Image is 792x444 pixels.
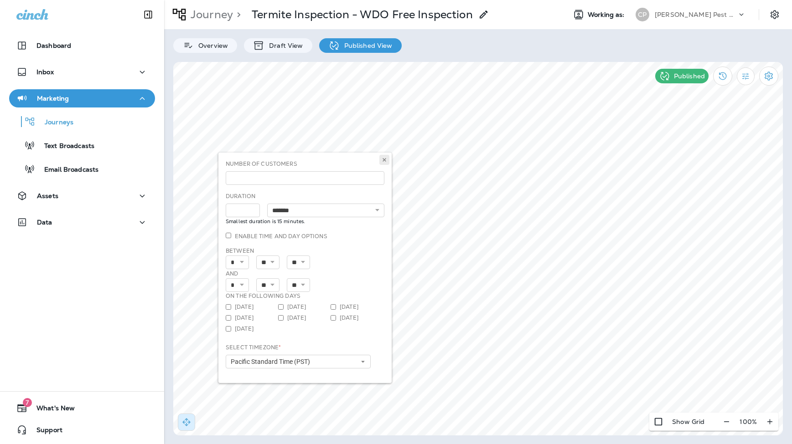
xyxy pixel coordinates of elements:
button: Text Broadcasts [9,136,155,155]
button: Marketing [9,89,155,107]
p: Published View [340,42,393,49]
p: Overview [194,42,228,49]
span: Working as: [588,11,626,19]
p: Dashboard [36,42,71,49]
button: Email Broadcasts [9,159,155,179]
p: Data [37,219,52,226]
span: Support [27,426,62,437]
p: Termite Inspection - WDO Free Inspection [252,8,473,21]
p: 100 % [740,418,757,425]
button: Settings [759,66,778,86]
button: Data [9,213,155,231]
button: Settings [766,6,783,23]
p: Email Broadcasts [35,166,98,174]
button: Filter Statistics [737,67,755,85]
button: Journeys [9,112,155,131]
button: Collapse Sidebar [135,5,161,24]
button: Dashboard [9,36,155,55]
button: 7What's New [9,399,155,417]
div: CP [636,8,649,21]
p: Text Broadcasts [35,142,94,151]
p: Marketing [37,95,69,102]
p: Show Grid [672,418,704,425]
span: 7 [23,398,32,407]
p: Published [674,72,705,80]
p: Assets [37,192,58,199]
button: Assets [9,187,155,205]
button: View Changelog [713,66,732,86]
p: Journey [187,8,233,21]
span: What's New [27,404,75,415]
p: Journeys [36,118,73,127]
p: Inbox [36,68,54,76]
button: Inbox [9,63,155,81]
button: Support [9,421,155,439]
p: > [233,8,241,21]
p: [PERSON_NAME] Pest Control [655,11,737,18]
p: Draft View [264,42,303,49]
